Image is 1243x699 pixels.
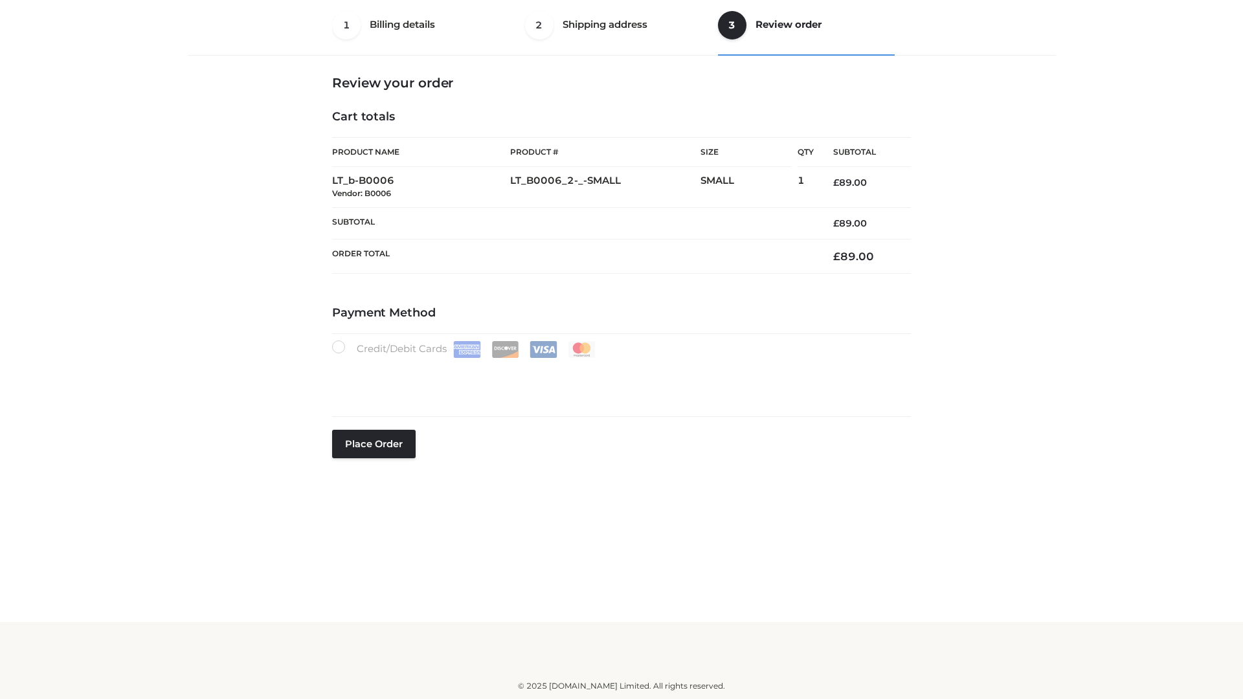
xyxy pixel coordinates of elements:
button: Place order [332,430,416,458]
img: Mastercard [568,341,596,358]
h3: Review your order [332,75,911,91]
iframe: Secure payment input frame [330,355,908,403]
td: LT_B0006_2-_-SMALL [510,167,700,208]
bdi: 89.00 [833,177,867,188]
img: Visa [530,341,557,358]
label: Credit/Debit Cards [332,340,597,358]
span: £ [833,217,839,229]
div: © 2025 [DOMAIN_NAME] Limited. All rights reserved. [192,680,1051,693]
h4: Cart totals [332,110,911,124]
th: Product Name [332,137,510,167]
img: Amex [453,341,481,358]
td: LT_b-B0006 [332,167,510,208]
bdi: 89.00 [833,217,867,229]
img: Discover [491,341,519,358]
td: SMALL [700,167,798,208]
span: £ [833,250,840,263]
td: 1 [798,167,814,208]
th: Subtotal [332,207,814,239]
th: Size [700,138,791,167]
th: Order Total [332,239,814,274]
bdi: 89.00 [833,250,874,263]
small: Vendor: B0006 [332,188,391,198]
th: Qty [798,137,814,167]
th: Product # [510,137,700,167]
h4: Payment Method [332,306,911,320]
span: £ [833,177,839,188]
th: Subtotal [814,138,911,167]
